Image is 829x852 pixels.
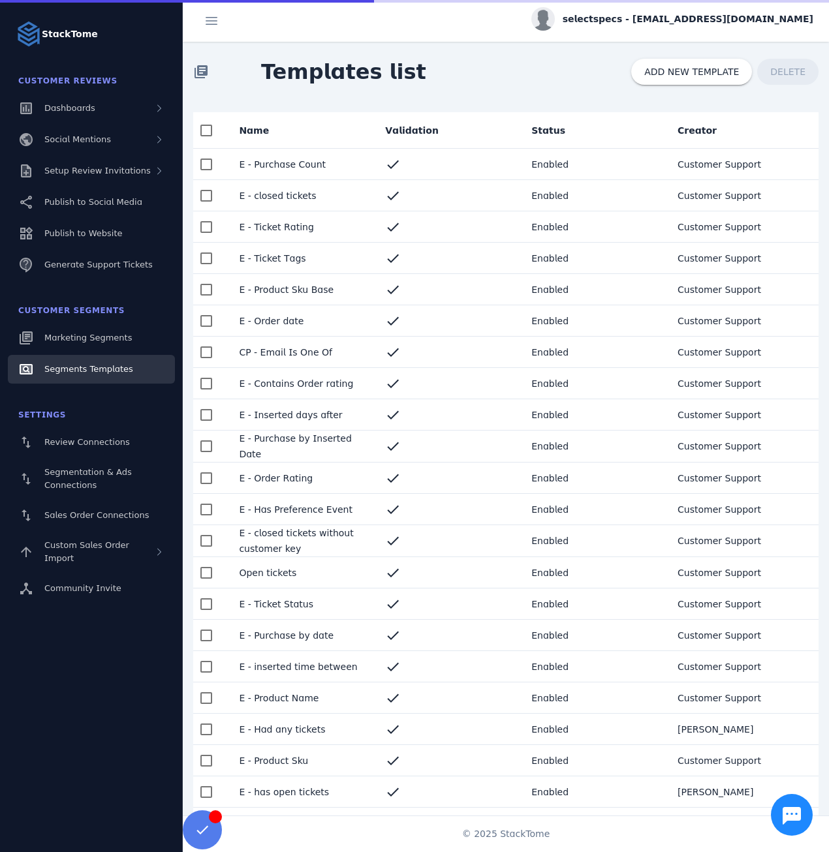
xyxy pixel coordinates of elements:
img: profile.jpg [531,7,555,31]
mat-cell: Enabled [521,651,667,682]
mat-cell: Enabled [521,180,667,211]
span: Custom Sales Order Import [44,540,129,563]
mat-icon: check [385,753,401,768]
mat-cell: Customer Support [667,149,819,180]
mat-icon: check [385,251,401,266]
mat-cell: E - has open tickets [228,776,375,808]
strong: StackTome [42,27,98,41]
mat-icon: check [385,282,401,297]
button: selectspecs - [EMAIL_ADDRESS][DOMAIN_NAME] [531,7,813,31]
mat-icon: check [385,722,401,737]
button: ADD NEW TEMPLATE [631,59,752,85]
span: Templates list [251,46,437,98]
mat-cell: Enabled [521,243,667,274]
mat-cell: Customer Support [667,557,819,588]
a: Segmentation & Ads Connections [8,459,175,498]
mat-cell: Customer Support [667,368,819,399]
mat-header-cell: Name [228,112,375,149]
mat-cell: Enabled [521,399,667,431]
span: Publish to Social Media [44,197,142,207]
span: Segmentation & Ads Connections [44,467,132,490]
mat-cell: Customer Support [667,431,819,463]
mat-cell: E - closed tickets [228,180,375,211]
mat-icon: check [385,659,401,675]
mat-icon: check [385,438,401,454]
a: Marketing Segments [8,324,175,352]
mat-cell: E - Purchase Count [228,149,375,180]
mat-icon: check [385,596,401,612]
mat-cell: Enabled [521,463,667,494]
a: Sales Order Connections [8,501,175,530]
mat-cell: Customer Support [667,808,819,839]
mat-icon: check [385,407,401,423]
mat-icon: check [385,565,401,581]
mat-cell: E - Ticket Tags [228,243,375,274]
mat-cell: Open tickets [228,557,375,588]
mat-icon: check [385,628,401,643]
mat-cell: E - Product Name [228,682,375,714]
mat-cell: Enabled [521,588,667,620]
mat-cell: E - Purchase by date [228,620,375,651]
span: Review Connections [44,437,130,447]
mat-cell: Enabled [521,305,667,337]
mat-cell: Customer Support [667,305,819,337]
mat-cell: Enabled [521,368,667,399]
mat-cell: E - Product Sku [228,745,375,776]
mat-icon: check [385,376,401,391]
span: Marketing Segments [44,333,132,342]
mat-cell: E - Order date [228,305,375,337]
mat-cell: [PERSON_NAME] [667,714,819,745]
mat-icon: check [385,157,401,172]
mat-cell: CP - Email Is One Of [228,337,375,368]
span: Sales Order Connections [44,510,149,520]
mat-icon: check [385,533,401,549]
mat-header-cell: Status [521,112,667,149]
a: Segments Templates [8,355,175,384]
span: selectspecs - [EMAIL_ADDRESS][DOMAIN_NAME] [563,12,813,26]
mat-cell: Customer Support [667,180,819,211]
mat-icon: check [385,690,401,706]
mat-cell: [PERSON_NAME] [667,776,819,808]
mat-cell: Enabled [521,431,667,463]
span: © 2025 StackTome [462,827,550,841]
span: Generate Support Tickets [44,260,153,269]
mat-cell: E - Event source [228,808,375,839]
mat-cell: Customer Support [667,620,819,651]
mat-cell: Enabled [521,494,667,525]
mat-icon: check [385,313,401,329]
mat-icon: check [385,219,401,235]
mat-cell: Customer Support [667,651,819,682]
mat-cell: E - Ticket Rating [228,211,375,243]
mat-cell: Customer Support [667,745,819,776]
mat-cell: Enabled [521,745,667,776]
mat-cell: Customer Support [667,588,819,620]
mat-cell: E - Purchase by Inserted Date [228,431,375,463]
mat-cell: E - Inserted days after [228,399,375,431]
mat-cell: Enabled [521,620,667,651]
span: Publish to Website [44,228,122,238]
mat-cell: Enabled [521,776,667,808]
mat-cell: Enabled [521,557,667,588]
mat-cell: E - Has Preference Event [228,494,375,525]
mat-cell: Customer Support [667,682,819,714]
mat-icon: check [385,784,401,800]
span: Social Mentions [44,134,111,144]
mat-cell: Customer Support [667,494,819,525]
mat-icon: check [385,815,401,831]
mat-cell: Enabled [521,211,667,243]
a: Review Connections [8,428,175,457]
a: Publish to Website [8,219,175,248]
mat-cell: Customer Support [667,337,819,368]
mat-cell: E - Had any tickets [228,714,375,745]
a: Generate Support Tickets [8,251,175,279]
mat-cell: Enabled [521,714,667,745]
mat-cell: Enabled [521,337,667,368]
mat-cell: E - Product Sku Base [228,274,375,305]
mat-cell: Customer Support [667,463,819,494]
mat-cell: Enabled [521,149,667,180]
mat-icon: check [385,188,401,204]
span: Segments Templates [44,364,133,374]
mat-cell: Enabled [521,525,667,557]
mat-header-cell: Validation [375,112,521,149]
mat-cell: Customer Support [667,525,819,557]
